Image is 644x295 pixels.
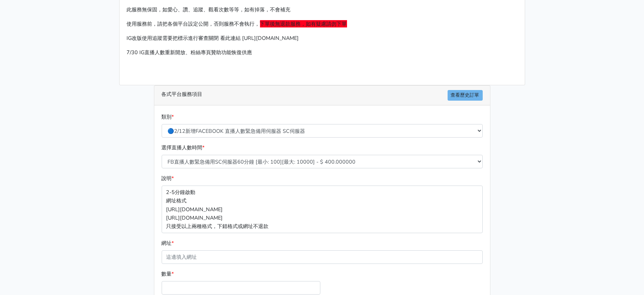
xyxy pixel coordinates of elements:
[127,34,517,42] p: IG改版使用追蹤需要把標示進行審查關閉 看此連結 [URL][DOMAIN_NAME]
[162,250,483,264] input: 這邊填入網址
[154,86,490,105] div: 各式平台服務項目
[127,5,517,14] p: 此服務無保固，如愛心、讚、追蹤、觀看次數等等，如有掉落，不會補充
[448,90,483,101] a: 查看歷史訂單
[127,48,517,57] p: 7/30 IG直播人數重新開放、粉絲專頁贊助功能恢復供應
[162,186,483,233] p: 2-5分鐘啟動 網址格式 [URL][DOMAIN_NAME] [URL][DOMAIN_NAME] 只接受以上兩種格式，下錯格式或網址不退款
[260,20,347,27] span: 下單後無退款服務，如有疑慮請勿下單
[162,239,174,247] label: 網址
[162,113,174,121] label: 類別
[162,270,174,278] label: 數量
[162,143,205,152] label: 選擇直播人數時間
[127,20,517,28] p: 使用服務前，請把各個平台設定公開，否則服務不會執行，
[162,174,174,183] label: 說明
